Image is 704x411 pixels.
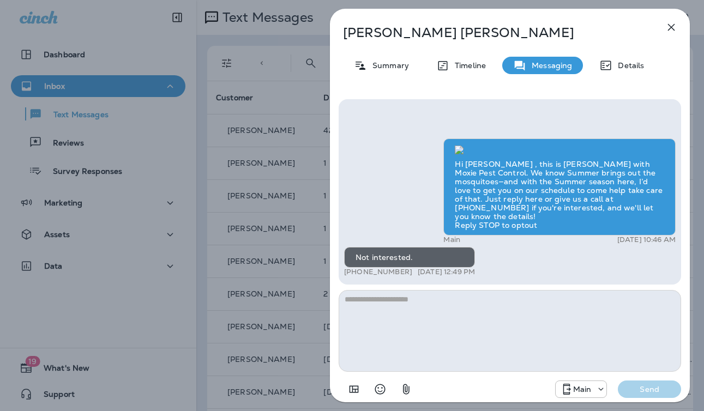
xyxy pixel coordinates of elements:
p: Timeline [449,61,486,70]
p: Main [573,385,592,394]
p: Summary [367,61,409,70]
p: Main [443,235,460,244]
p: [DATE] 12:49 PM [418,268,475,276]
p: [DATE] 10:46 AM [617,235,676,244]
button: Add in a premade template [343,378,365,400]
img: twilio-download [455,146,464,154]
div: Not interested. [344,247,475,268]
p: Details [612,61,644,70]
p: [PHONE_NUMBER] [344,268,412,276]
div: Hi [PERSON_NAME] , this is [PERSON_NAME] with Moxie Pest Control. We know Summer brings out the m... [443,138,676,235]
p: [PERSON_NAME] [PERSON_NAME] [343,25,641,40]
button: Select an emoji [369,378,391,400]
div: +1 (817) 482-3792 [556,383,607,396]
p: Messaging [526,61,572,70]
